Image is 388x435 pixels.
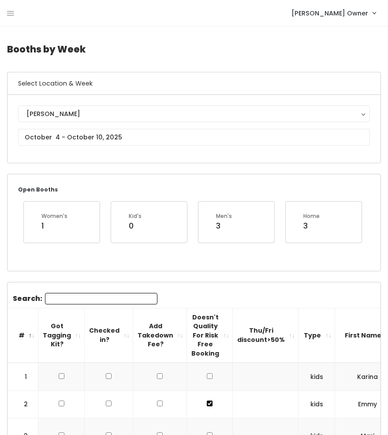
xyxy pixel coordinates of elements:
[26,109,362,119] div: [PERSON_NAME]
[7,390,38,418] td: 2
[129,220,142,232] div: 0
[45,293,157,304] input: Search:
[216,220,232,232] div: 3
[7,72,381,95] h6: Select Location & Week
[283,4,384,22] a: [PERSON_NAME] Owner
[129,212,142,220] div: Kid's
[298,390,335,418] td: kids
[7,363,38,390] td: 1
[298,363,335,390] td: kids
[18,129,370,146] input: October 4 - October 10, 2025
[298,308,335,363] th: Type: activate to sort column ascending
[133,308,187,363] th: Add Takedown Fee?: activate to sort column ascending
[41,220,67,232] div: 1
[7,37,381,61] h4: Booths by Week
[233,308,298,363] th: Thu/Fri discount&gt;50%: activate to sort column ascending
[85,308,133,363] th: Checked in?: activate to sort column ascending
[303,220,320,232] div: 3
[18,186,58,193] small: Open Booths
[187,308,233,363] th: Doesn't Quality For Risk Free Booking : activate to sort column ascending
[38,308,85,363] th: Got Tagging Kit?: activate to sort column ascending
[7,308,38,363] th: #: activate to sort column descending
[18,105,370,122] button: [PERSON_NAME]
[303,212,320,220] div: Home
[41,212,67,220] div: Women's
[291,8,368,18] span: [PERSON_NAME] Owner
[216,212,232,220] div: Men's
[13,293,157,304] label: Search:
